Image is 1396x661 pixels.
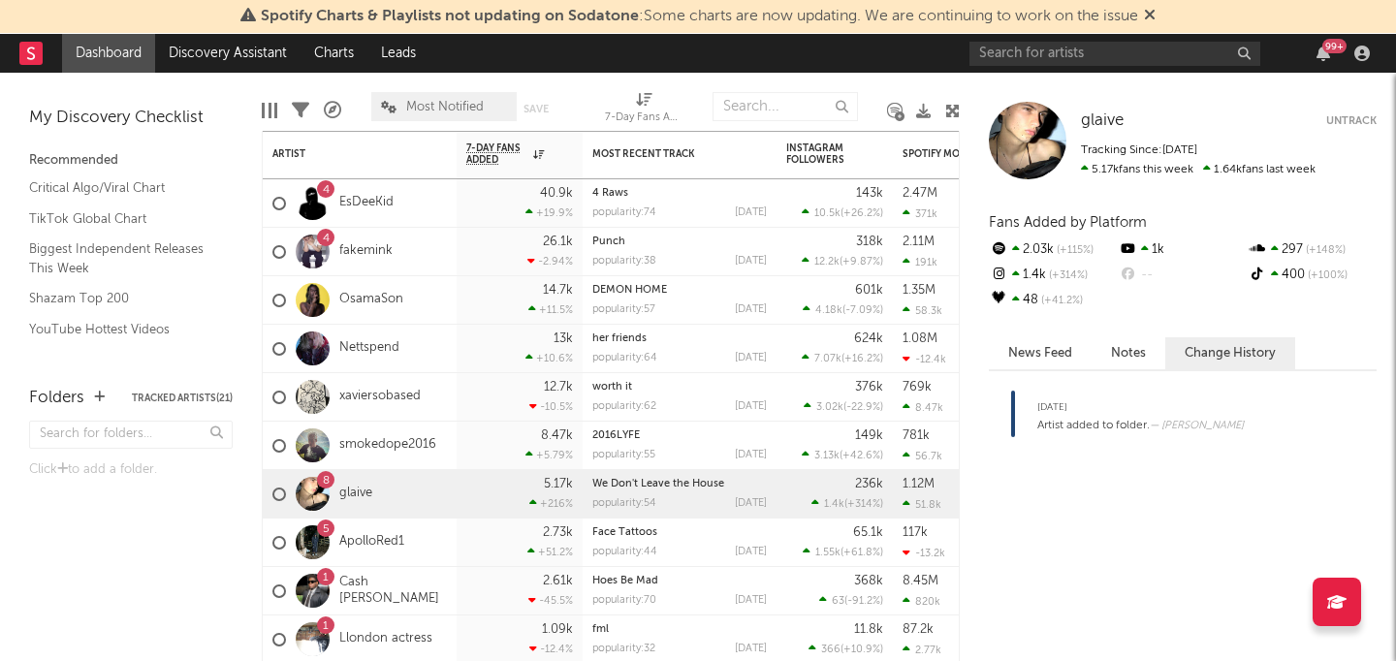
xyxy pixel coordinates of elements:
span: 10.5k [814,208,841,219]
div: Face Tattoos [592,527,767,538]
div: [DATE] [735,547,767,557]
div: fml [592,624,767,635]
a: EsDeeKid [339,195,394,211]
div: 1.09k [542,623,573,636]
a: DEMON HOME [592,285,667,296]
div: 14.7k [543,284,573,297]
div: 12.7k [544,381,573,393]
a: fml [592,624,609,635]
div: -- [1118,263,1247,288]
div: 5.17k [544,478,573,490]
a: OsamaSon [339,292,403,308]
a: Cash [PERSON_NAME] [339,575,447,608]
div: 7-Day Fans Added (7-Day Fans Added) [605,107,682,130]
span: +26.2 % [843,208,880,219]
span: +42.6 % [842,451,880,461]
span: Most Notified [406,101,484,113]
div: 2.77k [903,644,941,656]
span: +115 % [1054,245,1094,256]
div: popularity: 70 [592,595,656,606]
span: +314 % [847,499,880,510]
span: 366 [821,645,841,655]
div: ( ) [809,643,883,655]
div: 143k [856,187,883,200]
div: -2.94 % [527,255,573,268]
div: -12.4k [903,353,946,365]
div: 65.1k [853,526,883,539]
div: her friends [592,333,767,344]
div: +5.79 % [525,449,573,461]
span: 1.55k [815,548,841,558]
div: A&R Pipeline [324,82,341,139]
div: -12.4 % [529,643,573,655]
div: 117k [903,526,928,539]
div: 400 [1248,263,1377,288]
div: 2.11M [903,236,935,248]
span: +314 % [1046,270,1088,281]
div: popularity: 64 [592,353,657,363]
span: 3.02k [816,402,843,413]
span: +9.87 % [842,257,880,268]
span: +16.2 % [844,354,880,364]
a: her friends [592,333,647,344]
div: 376k [855,381,883,393]
div: 11.8k [854,623,883,636]
a: Critical Algo/Viral Chart [29,177,213,199]
span: 63 [832,596,844,607]
div: popularity: 32 [592,644,655,654]
div: [DATE] [735,401,767,412]
span: Spotify Charts & Playlists not updating on Sodatone [261,9,639,24]
a: Charts [301,34,367,73]
a: smokedope2016 [339,437,436,454]
span: +100 % [1305,270,1348,281]
a: worth it [592,382,632,393]
div: DEMON HOME [592,285,767,296]
button: Change History [1165,337,1295,369]
div: [DATE] [735,207,767,218]
div: Spotify Monthly Listeners [903,148,1048,160]
div: Punch [592,236,767,247]
button: Untrack [1326,111,1377,131]
div: -13.2k [903,547,945,559]
button: 99+ [1317,46,1330,61]
a: Nettspend [339,340,399,357]
div: 2.73k [543,526,573,539]
a: TikTok Global Chart [29,208,213,230]
a: Llondon actress [339,631,432,647]
div: 769k [903,381,932,393]
div: 8.47k [903,401,943,414]
a: We Don't Leave the House [592,479,724,489]
div: 2.61k [543,575,573,587]
div: 13k [554,332,573,345]
div: 87.2k [903,623,934,636]
div: ( ) [804,400,883,413]
div: ( ) [819,594,883,607]
a: Biggest Independent Releases This Week [29,238,213,278]
span: +148 % [1303,245,1346,256]
div: -10.5 % [529,400,573,413]
div: 1.4k [989,263,1118,288]
div: popularity: 38 [592,256,656,267]
div: +10.6 % [525,352,573,364]
span: -7.09 % [845,305,880,316]
div: [DATE] [735,644,767,654]
div: 191k [903,256,937,268]
div: 1.08M [903,332,937,345]
a: glaive [339,486,372,502]
span: 7-Day Fans Added [466,142,528,166]
div: Recommended [29,149,233,173]
span: 7.07k [814,354,841,364]
div: ( ) [803,546,883,558]
div: 58.3k [903,304,942,317]
div: ( ) [802,206,883,219]
div: 2.03k [989,237,1118,263]
a: 4 Raws [592,188,628,199]
div: +216 % [529,497,573,510]
span: +61.8 % [843,548,880,558]
div: +11.5 % [528,303,573,316]
a: Dashboard [62,34,155,73]
div: 99 + [1322,39,1347,53]
span: Artist added to folder. [1037,420,1150,431]
span: +41.2 % [1038,296,1083,306]
input: Search for folders... [29,421,233,449]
